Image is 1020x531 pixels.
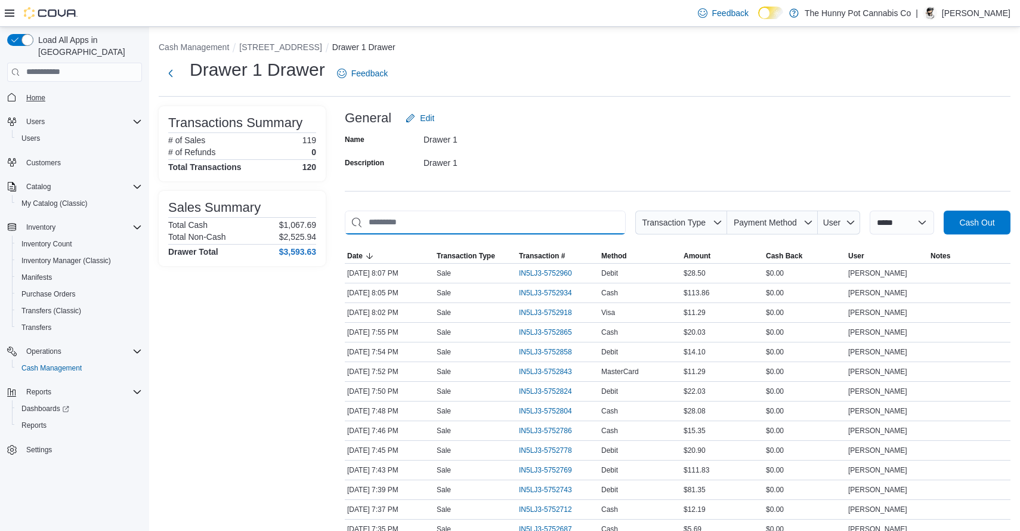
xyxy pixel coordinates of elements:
span: Amount [684,251,710,261]
button: Users [21,115,50,129]
button: Home [2,89,147,106]
span: $14.10 [684,347,706,357]
span: Transaction Type [642,218,706,227]
div: [DATE] 7:50 PM [345,384,434,399]
button: Purchase Orders [12,286,147,302]
p: Sale [437,426,451,436]
button: User [818,211,860,234]
p: Sale [437,485,451,495]
span: Cash Back [766,251,802,261]
span: IN5LJ3-5752712 [519,505,572,514]
span: Cash Management [17,361,142,375]
span: $11.29 [684,367,706,376]
span: [PERSON_NAME] [848,347,907,357]
span: [PERSON_NAME] [848,328,907,337]
button: IN5LJ3-5752712 [519,502,584,517]
span: $11.29 [684,308,706,317]
div: $0.00 [764,266,846,280]
span: Inventory [26,223,55,232]
span: Debit [601,485,618,495]
span: Customers [21,155,142,170]
span: Notes [931,251,950,261]
span: Edit [420,112,434,124]
span: $22.03 [684,387,706,396]
button: Cash Management [12,360,147,376]
span: [PERSON_NAME] [848,465,907,475]
span: $20.03 [684,328,706,337]
span: Debit [601,347,618,357]
button: IN5LJ3-5752865 [519,325,584,339]
span: $28.50 [684,268,706,278]
button: Operations [2,343,147,360]
span: IN5LJ3-5752824 [519,387,572,396]
p: Sale [437,268,451,278]
span: [PERSON_NAME] [848,406,907,416]
nav: Complex example [7,84,142,490]
a: Inventory Manager (Classic) [17,254,116,268]
button: Manifests [12,269,147,286]
span: [PERSON_NAME] [848,505,907,514]
span: Customers [26,158,61,168]
a: Manifests [17,270,57,285]
button: Date [345,249,434,263]
button: IN5LJ3-5752743 [519,483,584,497]
button: Cash Back [764,249,846,263]
button: User [846,249,928,263]
span: Cash [601,288,618,298]
h4: Total Transactions [168,162,242,172]
div: $0.00 [764,286,846,300]
span: Date [347,251,363,261]
span: Debit [601,268,618,278]
span: Transfers [17,320,142,335]
div: Drawer 1 [424,130,583,144]
span: Debit [601,387,618,396]
span: Cash [601,406,618,416]
p: Sale [437,387,451,396]
div: $0.00 [764,345,846,359]
p: Sale [437,328,451,337]
span: Debit [601,465,618,475]
span: IN5LJ3-5752843 [519,367,572,376]
nav: An example of EuiBreadcrumbs [159,41,1010,55]
p: Sale [437,446,451,455]
span: [PERSON_NAME] [848,308,907,317]
span: Inventory Count [17,237,142,251]
span: Users [26,117,45,126]
p: $2,525.94 [279,232,316,242]
div: [DATE] 7:52 PM [345,365,434,379]
span: $111.83 [684,465,709,475]
button: Inventory Count [12,236,147,252]
button: Settings [2,441,147,458]
span: IN5LJ3-5752786 [519,426,572,436]
h3: General [345,111,391,125]
h6: # of Sales [168,135,205,145]
span: Operations [26,347,61,356]
div: [DATE] 7:39 PM [345,483,434,497]
button: IN5LJ3-5752918 [519,305,584,320]
button: Transaction Type [635,211,727,234]
span: Cash [601,505,618,514]
span: User [823,218,841,227]
p: | [916,6,918,20]
span: Transaction # [519,251,565,261]
a: Reports [17,418,51,433]
span: Debit [601,446,618,455]
button: Reports [21,385,56,399]
a: Cash Management [17,361,86,375]
a: Transfers (Classic) [17,304,86,318]
span: [PERSON_NAME] [848,268,907,278]
button: IN5LJ3-5752934 [519,286,584,300]
p: 0 [311,147,316,157]
h4: 120 [302,162,316,172]
p: Sale [437,347,451,357]
div: [DATE] 7:45 PM [345,443,434,458]
span: Cash Management [21,363,82,373]
a: Dashboards [17,402,74,416]
div: [DATE] 7:43 PM [345,463,434,477]
span: IN5LJ3-5752960 [519,268,572,278]
input: Dark Mode [758,7,783,19]
input: This is a search bar. As you type, the results lower in the page will automatically filter. [345,211,626,234]
span: Reports [21,385,142,399]
span: Feedback [351,67,388,79]
div: [DATE] 8:05 PM [345,286,434,300]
